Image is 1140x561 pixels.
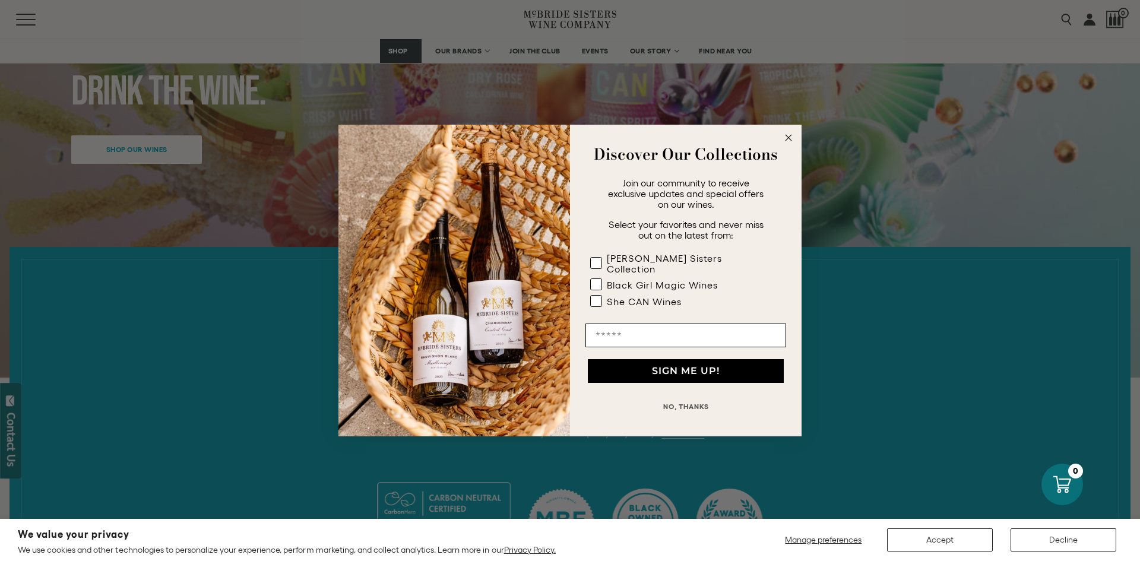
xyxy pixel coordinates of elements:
p: We use cookies and other technologies to personalize your experience, perform marketing, and coll... [18,544,556,555]
div: She CAN Wines [607,296,682,307]
button: NO, THANKS [585,395,786,419]
span: Select your favorites and never miss out on the latest from: [609,219,764,240]
a: Privacy Policy. [504,545,556,554]
button: Manage preferences [778,528,869,552]
span: Join our community to receive exclusive updates and special offers on our wines. [608,178,764,210]
div: Black Girl Magic Wines [607,280,718,290]
button: Accept [887,528,993,552]
img: 42653730-7e35-4af7-a99d-12bf478283cf.jpeg [338,125,570,436]
span: Manage preferences [785,535,862,544]
div: 0 [1068,464,1083,478]
input: Email [585,324,786,347]
div: [PERSON_NAME] Sisters Collection [607,253,762,274]
button: Close dialog [781,131,796,145]
strong: Discover Our Collections [594,142,778,166]
button: SIGN ME UP! [588,359,784,383]
button: Decline [1011,528,1116,552]
h2: We value your privacy [18,530,556,540]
